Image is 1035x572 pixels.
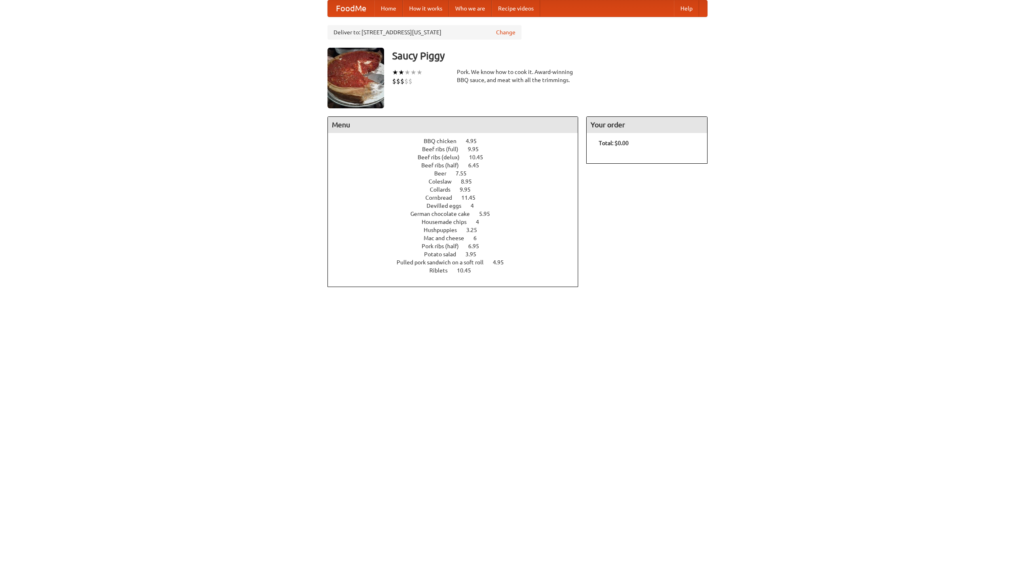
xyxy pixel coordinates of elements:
span: Beef ribs (full) [422,146,467,152]
span: 6.45 [468,162,487,169]
span: Beer [434,170,454,177]
span: 10.45 [469,154,491,160]
div: Deliver to: [STREET_ADDRESS][US_STATE] [327,25,522,40]
h4: Menu [328,117,578,133]
span: 8.95 [461,178,480,185]
span: 10.45 [457,267,479,274]
a: Housemade chips 4 [422,219,494,225]
a: Riblets 10.45 [429,267,486,274]
span: 9.95 [468,146,487,152]
b: Total: $0.00 [599,140,629,146]
a: Home [374,0,403,17]
span: Housemade chips [422,219,475,225]
a: Beef ribs (half) 6.45 [421,162,494,169]
span: Pork ribs (half) [422,243,467,249]
a: Change [496,28,515,36]
span: 11.45 [461,194,484,201]
li: $ [408,77,412,86]
a: German chocolate cake 5.95 [410,211,505,217]
span: 4.95 [466,138,485,144]
span: Cornbread [425,194,460,201]
span: 4 [471,203,482,209]
li: $ [400,77,404,86]
li: ★ [410,68,416,77]
a: Beer 7.55 [434,170,482,177]
a: Who we are [449,0,492,17]
a: Potato salad 3.95 [424,251,491,258]
span: 4.95 [493,259,512,266]
a: Pork ribs (half) 6.95 [422,243,494,249]
span: German chocolate cake [410,211,478,217]
a: Devilled eggs 4 [427,203,489,209]
span: 3.95 [465,251,484,258]
li: $ [392,77,396,86]
a: Pulled pork sandwich on a soft roll 4.95 [397,259,519,266]
a: Beef ribs (full) 9.95 [422,146,494,152]
span: Beef ribs (delux) [418,154,468,160]
span: 9.95 [460,186,479,193]
a: Collards 9.95 [430,186,486,193]
span: BBQ chicken [424,138,465,144]
a: Recipe videos [492,0,540,17]
span: 6 [473,235,485,241]
a: BBQ chicken 4.95 [424,138,492,144]
a: Help [674,0,699,17]
span: Beef ribs (half) [421,162,467,169]
span: 5.95 [479,211,498,217]
span: Devilled eggs [427,203,469,209]
li: ★ [416,68,422,77]
span: 4 [476,219,487,225]
li: ★ [398,68,404,77]
span: Potato salad [424,251,464,258]
span: Pulled pork sandwich on a soft roll [397,259,492,266]
a: Beef ribs (delux) 10.45 [418,154,498,160]
span: Hushpuppies [424,227,465,233]
h3: Saucy Piggy [392,48,708,64]
span: 6.95 [468,243,487,249]
li: ★ [404,68,410,77]
a: FoodMe [328,0,374,17]
a: Cornbread 11.45 [425,194,490,201]
span: 3.25 [466,227,485,233]
li: $ [404,77,408,86]
a: Hushpuppies 3.25 [424,227,492,233]
a: How it works [403,0,449,17]
span: 7.55 [456,170,475,177]
img: angular.jpg [327,48,384,108]
div: Pork. We know how to cook it. Award-winning BBQ sauce, and meat with all the trimmings. [457,68,578,84]
span: Mac and cheese [424,235,472,241]
li: ★ [392,68,398,77]
a: Mac and cheese 6 [424,235,492,241]
a: Coleslaw 8.95 [429,178,487,185]
span: Coleslaw [429,178,460,185]
li: $ [396,77,400,86]
span: Collards [430,186,458,193]
span: Riblets [429,267,456,274]
h4: Your order [587,117,707,133]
